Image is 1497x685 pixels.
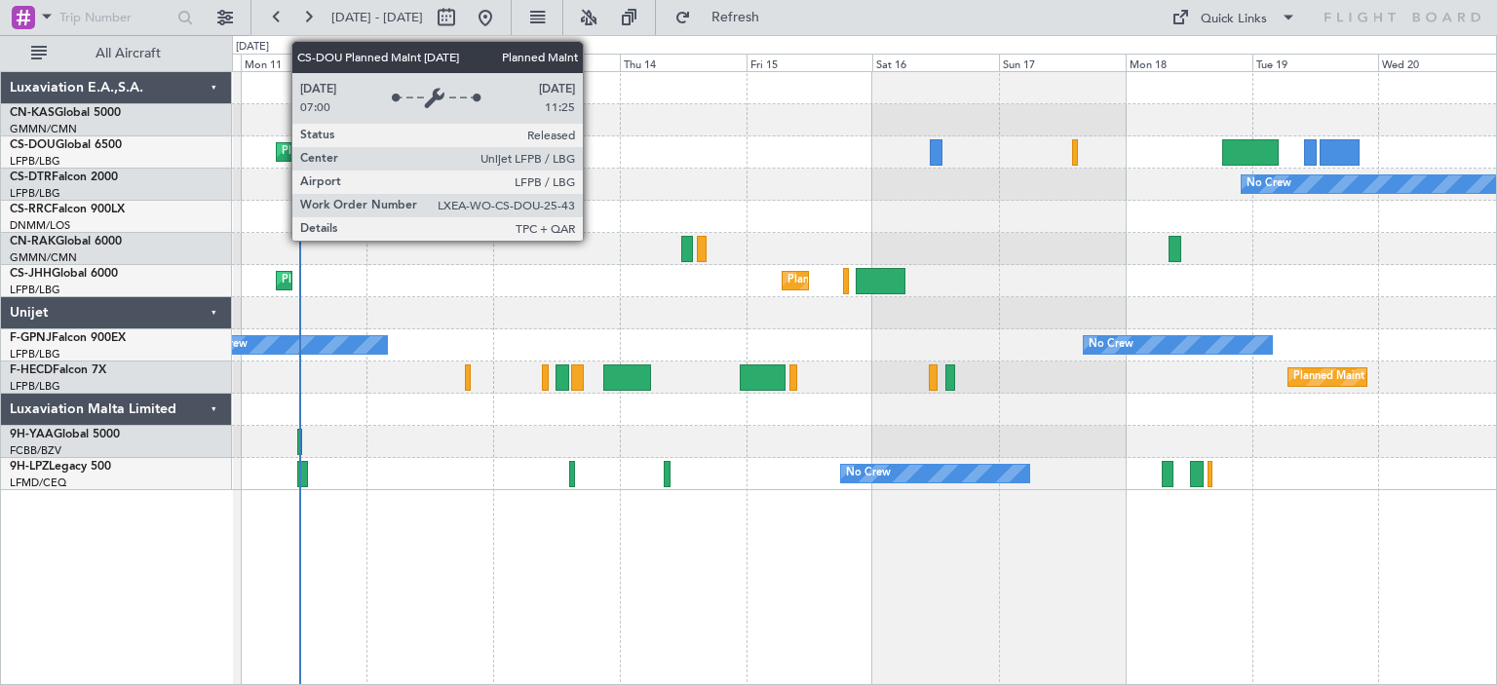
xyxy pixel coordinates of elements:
div: Mon 18 [1126,54,1252,71]
div: Thu 14 [620,54,747,71]
a: F-HECDFalcon 7X [10,364,106,376]
a: LFPB/LBG [10,347,60,362]
div: Wed 13 [493,54,620,71]
a: CN-KASGlobal 5000 [10,107,121,119]
div: No Crew [846,459,891,488]
div: Mon 11 [241,54,367,71]
a: FCBB/BZV [10,443,61,458]
div: Quick Links [1201,10,1267,29]
span: All Aircraft [51,47,206,60]
div: Sun 17 [999,54,1126,71]
span: Refresh [695,11,777,24]
button: Refresh [666,2,783,33]
div: No Crew [1247,170,1291,199]
input: Trip Number [59,3,172,32]
div: [DATE] [236,39,269,56]
div: Planned Maint [GEOGRAPHIC_DATA] ([GEOGRAPHIC_DATA]) [787,266,1094,295]
span: F-HECD [10,364,53,376]
button: Quick Links [1162,2,1306,33]
a: LFPB/LBG [10,154,60,169]
a: CN-RAKGlobal 6000 [10,236,122,247]
a: CS-DOUGlobal 6500 [10,139,122,151]
div: Sat 16 [872,54,999,71]
div: Tue 12 [366,54,493,71]
span: CN-KAS [10,107,55,119]
span: CS-DOU [10,139,56,151]
a: LFPB/LBG [10,379,60,394]
div: Fri 15 [747,54,873,71]
a: GMMN/CMN [10,122,77,136]
span: CN-RAK [10,236,56,247]
div: Planned Maint [GEOGRAPHIC_DATA] ([GEOGRAPHIC_DATA]) [282,137,589,167]
a: LFPB/LBG [10,283,60,297]
button: All Aircraft [21,38,211,69]
div: No Crew [1089,330,1133,360]
div: Planned Maint Sofia [540,170,639,199]
a: CS-RRCFalcon 900LX [10,204,125,215]
a: 9H-YAAGlobal 5000 [10,429,120,440]
a: LFMD/CEQ [10,476,66,490]
a: F-GPNJFalcon 900EX [10,332,126,344]
a: CS-DTRFalcon 2000 [10,171,118,183]
span: 9H-LPZ [10,461,49,473]
span: F-GPNJ [10,332,52,344]
span: CS-RRC [10,204,52,215]
span: 9H-YAA [10,429,54,440]
span: [DATE] - [DATE] [331,9,423,26]
a: LFPB/LBG [10,186,60,201]
div: Tue 19 [1252,54,1379,71]
span: CS-DTR [10,171,52,183]
a: DNMM/LOS [10,218,70,233]
a: CS-JHHGlobal 6000 [10,268,118,280]
a: GMMN/CMN [10,250,77,265]
div: Planned Maint [GEOGRAPHIC_DATA] ([GEOGRAPHIC_DATA]) [282,266,589,295]
span: CS-JHH [10,268,52,280]
a: 9H-LPZLegacy 500 [10,461,111,473]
